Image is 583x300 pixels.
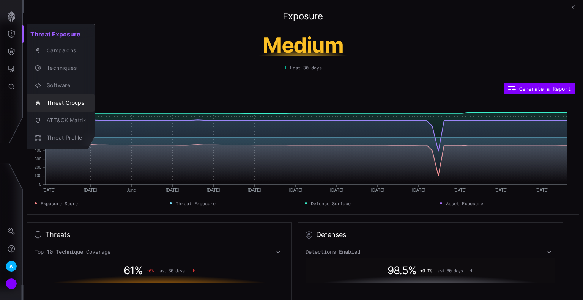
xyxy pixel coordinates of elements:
[27,42,95,59] button: Campaigns
[27,112,95,129] button: ATT&CK Matrix
[27,129,95,146] button: Threat Profile
[27,94,95,112] button: Threat Groups
[27,27,95,42] h2: Threat Exposure
[27,77,95,94] button: Software
[43,116,86,125] div: ATT&CK Matrix
[43,63,86,73] div: Techniques
[43,81,86,90] div: Software
[27,59,95,77] button: Techniques
[43,46,86,55] div: Campaigns
[43,133,86,143] div: Threat Profile
[43,98,86,108] div: Threat Groups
